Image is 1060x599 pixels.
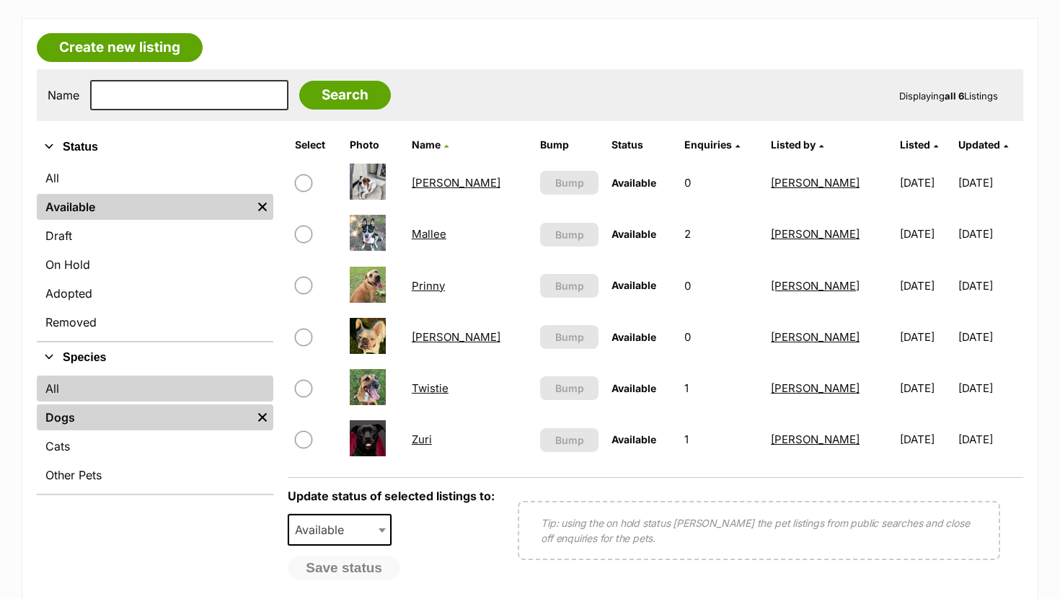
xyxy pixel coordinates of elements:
[37,165,273,191] a: All
[958,138,1008,151] a: Updated
[534,133,604,156] th: Bump
[344,133,405,156] th: Photo
[412,176,500,190] a: [PERSON_NAME]
[412,227,446,241] a: Mallee
[771,279,860,293] a: [PERSON_NAME]
[412,279,445,293] a: Prinny
[412,432,432,446] a: Zuri
[958,363,1022,413] td: [DATE]
[958,138,1000,151] span: Updated
[540,325,599,349] button: Bump
[37,373,273,494] div: Species
[37,309,273,335] a: Removed
[899,90,998,102] span: Displaying Listings
[540,376,599,400] button: Bump
[288,514,392,546] span: Available
[37,138,273,156] button: Status
[611,279,656,291] span: Available
[894,158,958,208] td: [DATE]
[894,363,958,413] td: [DATE]
[555,175,584,190] span: Bump
[684,138,740,151] a: Enquiries
[771,432,860,446] a: [PERSON_NAME]
[288,556,400,580] button: Save status
[37,348,273,367] button: Species
[679,261,764,311] td: 0
[771,330,860,344] a: [PERSON_NAME]
[252,194,273,220] a: Remove filter
[679,158,764,208] td: 0
[606,133,677,156] th: Status
[555,381,584,396] span: Bump
[412,138,449,151] a: Name
[684,138,732,151] span: translation missing: en.admin.listings.index.attributes.enquiries
[555,329,584,345] span: Bump
[679,209,764,259] td: 2
[894,209,958,259] td: [DATE]
[37,433,273,459] a: Cats
[37,194,252,220] a: Available
[540,223,599,247] button: Bump
[288,489,495,503] label: Update status of selected listings to:
[299,81,391,110] input: Search
[37,162,273,341] div: Status
[958,261,1022,311] td: [DATE]
[555,432,584,448] span: Bump
[555,227,584,242] span: Bump
[611,228,656,240] span: Available
[37,33,203,62] a: Create new listing
[289,520,358,540] span: Available
[289,133,343,156] th: Select
[37,462,273,488] a: Other Pets
[412,330,500,344] a: [PERSON_NAME]
[771,381,860,395] a: [PERSON_NAME]
[541,515,977,546] p: Tip: using the on hold status [PERSON_NAME] the pet listings from public searches and close off e...
[611,433,656,445] span: Available
[958,158,1022,208] td: [DATE]
[771,138,816,151] span: Listed by
[611,177,656,189] span: Available
[945,90,964,102] strong: all 6
[771,176,860,190] a: [PERSON_NAME]
[412,381,449,395] a: Twistie
[894,414,958,464] td: [DATE]
[958,209,1022,259] td: [DATE]
[679,363,764,413] td: 1
[412,138,441,151] span: Name
[611,331,656,343] span: Available
[540,428,599,452] button: Bump
[900,138,938,151] a: Listed
[252,404,273,430] a: Remove filter
[37,280,273,306] a: Adopted
[894,261,958,311] td: [DATE]
[679,312,764,362] td: 0
[37,404,252,430] a: Dogs
[37,252,273,278] a: On Hold
[48,89,79,102] label: Name
[37,223,273,249] a: Draft
[771,227,860,241] a: [PERSON_NAME]
[555,278,584,293] span: Bump
[771,138,823,151] a: Listed by
[540,274,599,298] button: Bump
[958,312,1022,362] td: [DATE]
[611,382,656,394] span: Available
[900,138,930,151] span: Listed
[37,376,273,401] a: All
[894,312,958,362] td: [DATE]
[958,414,1022,464] td: [DATE]
[540,171,599,195] button: Bump
[679,414,764,464] td: 1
